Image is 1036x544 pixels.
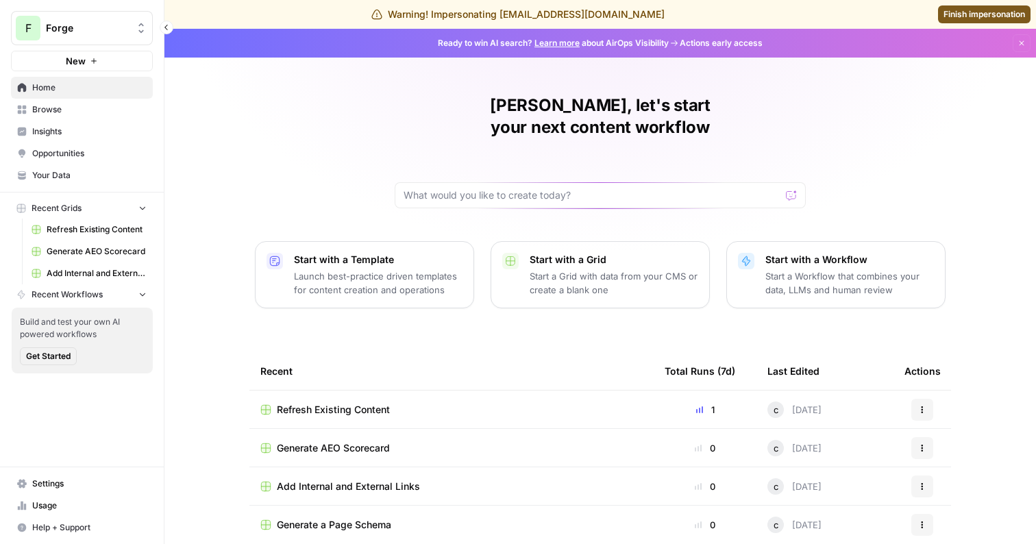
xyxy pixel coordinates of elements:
div: [DATE] [767,401,822,418]
span: Generate AEO Scorecard [277,441,390,455]
span: Get Started [26,350,71,362]
span: Refresh Existing Content [47,223,147,236]
a: Generate a Page Schema [260,518,643,532]
a: Home [11,77,153,99]
span: Build and test your own AI powered workflows [20,316,145,341]
div: Actions [904,352,941,390]
div: Last Edited [767,352,819,390]
a: Usage [11,495,153,517]
div: 0 [665,518,745,532]
span: c [774,518,778,532]
button: Recent Workflows [11,284,153,305]
span: c [774,480,778,493]
a: Settings [11,473,153,495]
span: Actions early access [680,37,763,49]
button: Start with a TemplateLaunch best-practice driven templates for content creation and operations [255,241,474,308]
a: Browse [11,99,153,121]
div: [DATE] [767,517,822,533]
span: c [774,441,778,455]
button: Start with a GridStart a Grid with data from your CMS or create a blank one [491,241,710,308]
span: Add Internal and External Links [277,480,420,493]
div: 1 [665,403,745,417]
span: Finish impersonation [944,8,1025,21]
p: Start a Grid with data from your CMS or create a blank one [530,269,698,297]
button: Help + Support [11,517,153,539]
span: Your Data [32,169,147,182]
span: Help + Support [32,521,147,534]
span: Refresh Existing Content [277,403,390,417]
a: Refresh Existing Content [260,403,643,417]
a: Opportunities [11,143,153,164]
span: Recent Grids [32,202,82,214]
span: Generate AEO Scorecard [47,245,147,258]
a: Add Internal and External Links [25,262,153,284]
span: Generate a Page Schema [277,518,391,532]
span: F [25,20,32,36]
button: Start with a WorkflowStart a Workflow that combines your data, LLMs and human review [726,241,946,308]
span: Settings [32,478,147,490]
button: Workspace: Forge [11,11,153,45]
div: Warning! Impersonating [EMAIL_ADDRESS][DOMAIN_NAME] [371,8,665,21]
a: Insights [11,121,153,143]
span: Add Internal and External Links [47,267,147,280]
span: Insights [32,125,147,138]
p: Launch best-practice driven templates for content creation and operations [294,269,463,297]
div: 0 [665,480,745,493]
span: c [774,403,778,417]
h1: [PERSON_NAME], let's start your next content workflow [395,95,806,138]
button: Recent Grids [11,198,153,219]
span: Home [32,82,147,94]
input: What would you like to create today? [404,188,780,202]
div: Total Runs (7d) [665,352,735,390]
p: Start with a Workflow [765,253,934,267]
span: Opportunities [32,147,147,160]
span: Browse [32,103,147,116]
div: [DATE] [767,440,822,456]
a: Refresh Existing Content [25,219,153,240]
span: Usage [32,499,147,512]
a: Finish impersonation [938,5,1031,23]
div: [DATE] [767,478,822,495]
p: Start a Workflow that combines your data, LLMs and human review [765,269,934,297]
a: Your Data [11,164,153,186]
a: Add Internal and External Links [260,480,643,493]
div: Recent [260,352,643,390]
a: Generate AEO Scorecard [260,441,643,455]
p: Start with a Template [294,253,463,267]
p: Start with a Grid [530,253,698,267]
span: New [66,54,86,68]
a: Generate AEO Scorecard [25,240,153,262]
div: 0 [665,441,745,455]
span: Ready to win AI search? about AirOps Visibility [438,37,669,49]
button: New [11,51,153,71]
span: Forge [46,21,129,35]
span: Recent Workflows [32,288,103,301]
button: Get Started [20,347,77,365]
a: Learn more [534,38,580,48]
